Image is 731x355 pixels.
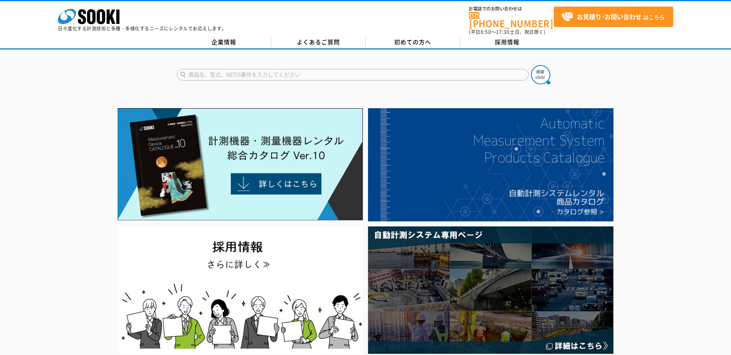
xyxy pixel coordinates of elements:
[177,69,529,80] input: 商品名、型式、NETIS番号を入力してください
[561,11,665,23] span: はこちら
[554,7,673,27] a: お見積り･お問い合わせはこちら
[577,12,642,21] strong: お見積り･お問い合わせ
[531,65,550,84] img: btn_search.png
[366,37,460,48] a: 初めての方へ
[469,7,554,11] span: お電話でのお問い合わせは
[271,37,366,48] a: よくあるご質問
[481,28,491,35] span: 8:50
[368,108,613,221] img: 自動計測システムカタログ
[368,226,613,354] img: 自動計測システム専用ページ
[394,38,431,46] span: 初めての方へ
[496,28,510,35] span: 17:30
[118,108,363,221] img: Catalog Ver10
[177,37,271,48] a: 企業情報
[469,28,545,35] span: (平日 ～ 土日、祝日除く)
[118,226,363,354] img: SOOKI recruit
[460,37,555,48] a: 採用情報
[469,12,554,28] a: [PHONE_NUMBER]
[58,26,227,31] p: 日々進化する計測技術と多種・多様化するニーズにレンタルでお応えします。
